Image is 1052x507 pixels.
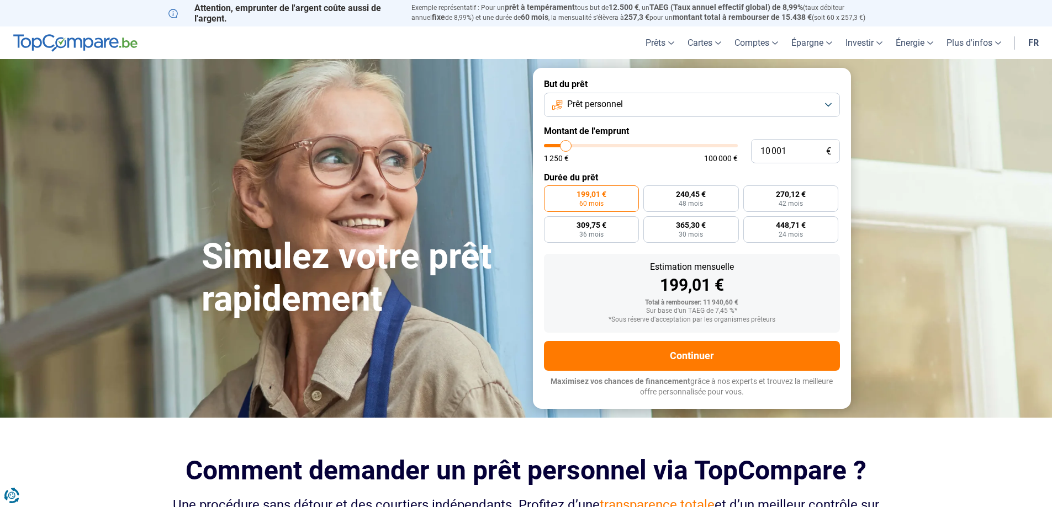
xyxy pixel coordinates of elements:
[544,341,840,371] button: Continuer
[521,13,548,22] span: 60 mois
[202,236,520,321] h1: Simulez votre prêt rapidement
[544,376,840,398] p: grâce à nos experts et trouvez la meilleure offre personnalisée pour vous.
[553,263,831,271] div: Estimation mensuelle
[13,34,138,52] img: TopCompare
[776,190,806,198] span: 270,12 €
[779,200,803,207] span: 42 mois
[940,26,1008,59] a: Plus d'infos
[889,26,940,59] a: Énergie
[676,190,706,198] span: 240,45 €
[567,98,623,110] span: Prêt personnel
[704,154,738,162] span: 100 000 €
[776,221,806,229] span: 448,71 €
[544,172,840,183] label: Durée du prêt
[553,299,831,307] div: Total à rembourser: 11 940,60 €
[544,154,569,162] span: 1 250 €
[432,13,445,22] span: fixe
[553,307,831,315] div: Sur base d'un TAEG de 7,45 %*
[553,316,831,324] div: *Sous réserve d'acceptation par les organismes prêteurs
[505,3,575,12] span: prêt à tempérament
[411,3,884,23] p: Exemple représentatif : Pour un tous but de , un (taux débiteur annuel de 8,99%) et une durée de ...
[779,231,803,238] span: 24 mois
[579,231,604,238] span: 36 mois
[728,26,785,59] a: Comptes
[785,26,839,59] a: Épargne
[168,3,398,24] p: Attention, emprunter de l'argent coûte aussi de l'argent.
[839,26,889,59] a: Investir
[544,126,840,136] label: Montant de l'emprunt
[826,147,831,156] span: €
[681,26,728,59] a: Cartes
[679,200,703,207] span: 48 mois
[676,221,706,229] span: 365,30 €
[679,231,703,238] span: 30 mois
[649,3,803,12] span: TAEG (Taux annuel effectif global) de 8,99%
[624,13,649,22] span: 257,3 €
[673,13,812,22] span: montant total à rembourser de 15.438 €
[639,26,681,59] a: Prêts
[553,277,831,293] div: 199,01 €
[544,93,840,117] button: Prêt personnel
[551,377,690,386] span: Maximisez vos chances de financement
[577,190,606,198] span: 199,01 €
[1022,26,1045,59] a: fr
[168,455,884,485] h2: Comment demander un prêt personnel via TopCompare ?
[577,221,606,229] span: 309,75 €
[609,3,639,12] span: 12.500 €
[579,200,604,207] span: 60 mois
[544,79,840,89] label: But du prêt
